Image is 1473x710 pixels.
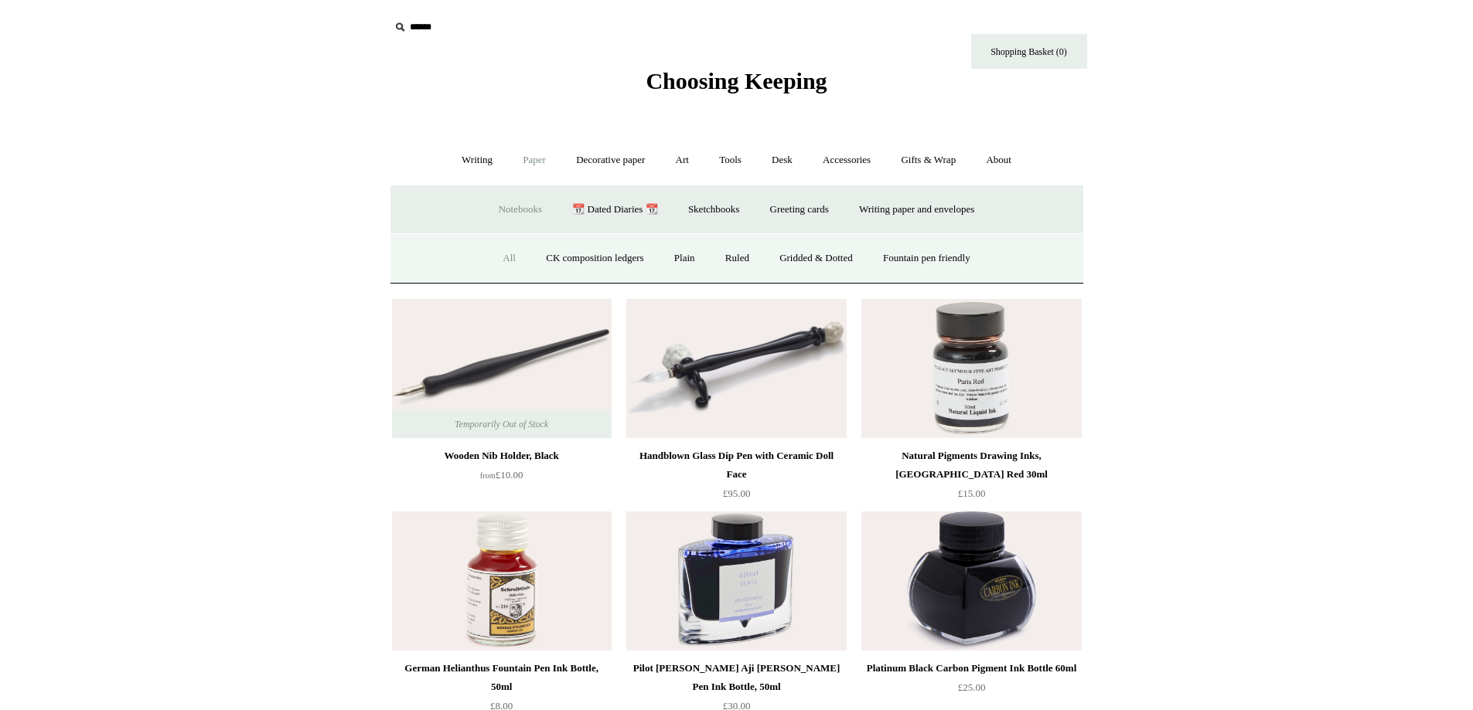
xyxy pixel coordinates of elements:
div: Wooden Nib Holder, Black [396,447,608,465]
a: CK composition ledgers [532,238,657,279]
a: Shopping Basket (0) [971,34,1087,69]
a: Natural Pigments Drawing Inks, Paris Red 30ml Natural Pigments Drawing Inks, Paris Red 30ml [861,299,1081,438]
span: Choosing Keeping [646,68,827,93]
a: Tools [705,140,755,181]
img: Natural Pigments Drawing Inks, Paris Red 30ml [861,299,1081,438]
img: Platinum Black Carbon Pigment Ink Bottle 60ml [861,511,1081,651]
span: £10.00 [480,469,523,481]
a: Gifts & Wrap [887,140,970,181]
a: Pilot Iro Shizuku Aji Sai Fountain Pen Ink Bottle, 50ml Pilot Iro Shizuku Aji Sai Fountain Pen In... [626,511,846,651]
div: Pilot [PERSON_NAME] Aji [PERSON_NAME] Pen Ink Bottle, 50ml [630,659,842,696]
img: Handblown Glass Dip Pen with Ceramic Doll Face [626,299,846,438]
a: Handblown Glass Dip Pen with Ceramic Doll Face Handblown Glass Dip Pen with Ceramic Doll Face [626,299,846,438]
a: Platinum Black Carbon Pigment Ink Bottle 60ml Platinum Black Carbon Pigment Ink Bottle 60ml [861,511,1081,651]
a: Writing [448,140,506,181]
a: Natural Pigments Drawing Inks, [GEOGRAPHIC_DATA] Red 30ml £15.00 [861,447,1081,510]
a: Paper [509,140,560,181]
a: Greeting cards [756,189,843,230]
div: German Helianthus Fountain Pen Ink Bottle, 50ml [396,659,608,696]
a: Sketchbooks [674,189,753,230]
a: Wooden Nib Holder, Black Wooden Nib Holder, Black Temporarily Out of Stock [392,299,612,438]
a: Art [662,140,703,181]
div: Handblown Glass Dip Pen with Ceramic Doll Face [630,447,842,484]
a: Fountain pen friendly [869,238,984,279]
a: 📆 Dated Diaries 📆 [558,189,671,230]
a: Handblown Glass Dip Pen with Ceramic Doll Face £95.00 [626,447,846,510]
a: Gridded & Dotted [765,238,867,279]
img: Wooden Nib Holder, Black [392,299,612,438]
a: Notebooks [485,189,556,230]
a: Choosing Keeping [646,80,827,91]
a: About [972,140,1025,181]
a: Writing paper and envelopes [845,189,988,230]
a: Decorative paper [562,140,659,181]
a: All [489,238,530,279]
span: £95.00 [723,487,751,499]
a: Plain [660,238,709,279]
a: Accessories [809,140,885,181]
a: German Helianthus Fountain Pen Ink Bottle, 50ml German Helianthus Fountain Pen Ink Bottle, 50ml [392,511,612,651]
img: Pilot Iro Shizuku Aji Sai Fountain Pen Ink Bottle, 50ml [626,511,846,651]
div: Platinum Black Carbon Pigment Ink Bottle 60ml [865,659,1077,678]
a: Desk [758,140,806,181]
span: £15.00 [958,487,986,499]
div: Natural Pigments Drawing Inks, [GEOGRAPHIC_DATA] Red 30ml [865,447,1077,484]
span: from [480,471,496,480]
span: Temporarily Out of Stock [439,410,564,438]
a: Ruled [711,238,763,279]
span: £25.00 [958,681,986,693]
a: Wooden Nib Holder, Black from£10.00 [392,447,612,510]
img: German Helianthus Fountain Pen Ink Bottle, 50ml [392,511,612,651]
